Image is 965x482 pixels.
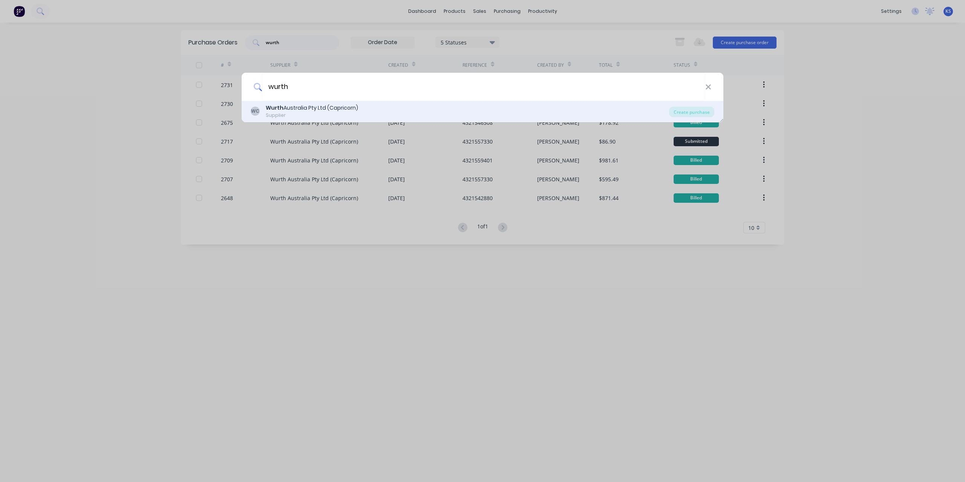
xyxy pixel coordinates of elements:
[266,104,358,112] div: Australia Pty Ltd (Capricorn)
[262,73,705,101] input: Enter a supplier name to create a new order...
[669,107,714,117] div: Create purchase
[251,107,260,116] div: WC
[266,104,283,112] b: Wurth
[266,112,358,119] div: Supplier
